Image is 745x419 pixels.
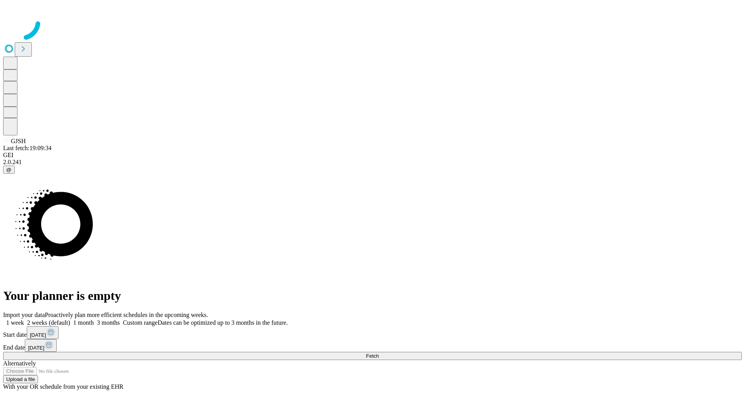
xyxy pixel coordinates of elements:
[3,159,742,166] div: 2.0.241
[27,326,59,339] button: [DATE]
[3,383,123,390] span: With your OR schedule from your existing EHR
[73,319,94,326] span: 1 month
[3,145,52,151] span: Last fetch: 19:09:34
[3,166,15,174] button: @
[3,339,742,352] div: End date
[45,312,208,318] span: Proactively plan more efficient schedules in the upcoming weeks.
[3,326,742,339] div: Start date
[11,138,26,144] span: GJSH
[25,339,57,352] button: [DATE]
[158,319,288,326] span: Dates can be optimized up to 3 months in the future.
[97,319,120,326] span: 3 months
[3,352,742,360] button: Fetch
[28,345,44,351] span: [DATE]
[123,319,158,326] span: Custom range
[6,167,12,173] span: @
[3,289,742,303] h1: Your planner is empty
[6,319,24,326] span: 1 week
[3,312,45,318] span: Import your data
[366,353,379,359] span: Fetch
[30,332,46,338] span: [DATE]
[3,360,36,367] span: Alternatively
[27,319,70,326] span: 2 weeks (default)
[3,152,742,159] div: GEI
[3,375,38,383] button: Upload a file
